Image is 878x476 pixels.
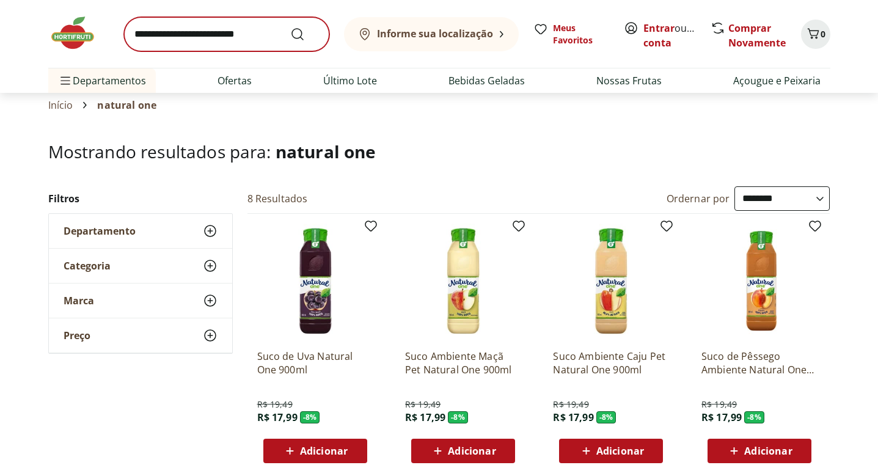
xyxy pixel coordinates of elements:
[323,73,377,88] a: Último Lote
[48,15,109,51] img: Hortifruti
[344,17,519,51] button: Informe sua localização
[405,398,441,411] span: R$ 19,49
[64,295,94,307] span: Marca
[553,22,609,46] span: Meus Favoritos
[405,224,521,340] img: Suco Ambiente Maçã Pet Natural One 900ml
[49,284,232,318] button: Marca
[533,22,609,46] a: Meus Favoritos
[744,446,792,456] span: Adicionar
[300,446,348,456] span: Adicionar
[733,73,821,88] a: Açougue e Peixaria
[64,225,136,237] span: Departamento
[247,192,308,205] h2: 8 Resultados
[97,100,156,111] span: natural one
[290,27,320,42] button: Submit Search
[667,192,730,205] label: Ordernar por
[49,214,232,248] button: Departamento
[643,21,675,35] a: Entrar
[701,224,818,340] img: Suco de Pêssego Ambiente Natural One 900ml
[124,17,329,51] input: search
[405,411,445,424] span: R$ 17,99
[58,66,73,95] button: Menu
[257,224,373,340] img: Suco de Uva Natural One 900ml
[559,439,663,463] button: Adicionar
[276,140,376,163] span: natural one
[448,446,496,456] span: Adicionar
[58,66,146,95] span: Departamentos
[553,224,669,340] img: Suco Ambiente Caju Pet Natural One 900ml
[49,249,232,283] button: Categoria
[405,350,521,376] a: Suco Ambiente Maçã Pet Natural One 900ml
[596,73,662,88] a: Nossas Frutas
[257,350,373,376] a: Suco de Uva Natural One 900ml
[801,20,830,49] button: Carrinho
[49,318,232,353] button: Preço
[553,398,588,411] span: R$ 19,49
[728,21,786,49] a: Comprar Novamente
[218,73,252,88] a: Ofertas
[821,28,825,40] span: 0
[701,350,818,376] a: Suco de Pêssego Ambiente Natural One 900ml
[48,186,233,211] h2: Filtros
[643,21,698,50] span: ou
[701,398,737,411] span: R$ 19,49
[448,73,525,88] a: Bebidas Geladas
[257,398,293,411] span: R$ 19,49
[300,411,320,423] span: - 8 %
[708,439,811,463] button: Adicionar
[257,411,298,424] span: R$ 17,99
[411,439,515,463] button: Adicionar
[744,411,764,423] span: - 8 %
[377,27,493,40] b: Informe sua localização
[596,411,616,423] span: - 8 %
[643,21,711,49] a: Criar conta
[48,142,830,161] h1: Mostrando resultados para:
[48,100,73,111] a: Início
[596,446,644,456] span: Adicionar
[64,260,111,272] span: Categoria
[553,411,593,424] span: R$ 17,99
[64,329,90,342] span: Preço
[553,350,669,376] a: Suco Ambiente Caju Pet Natural One 900ml
[448,411,468,423] span: - 8 %
[263,439,367,463] button: Adicionar
[701,411,742,424] span: R$ 17,99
